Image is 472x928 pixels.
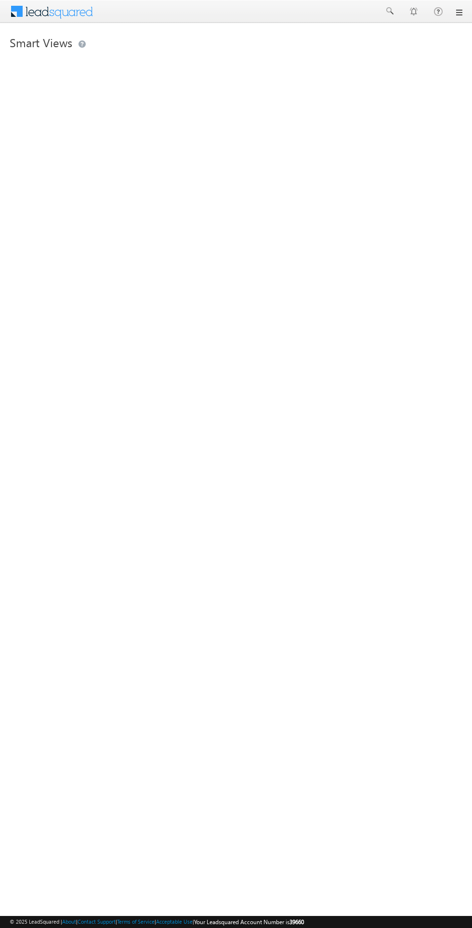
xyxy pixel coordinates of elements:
[117,918,155,925] a: Terms of Service
[289,918,304,926] span: 39660
[62,918,76,925] a: About
[10,917,304,927] span: © 2025 LeadSquared | | | | |
[156,918,193,925] a: Acceptable Use
[78,918,116,925] a: Contact Support
[194,918,304,926] span: Your Leadsquared Account Number is
[10,35,72,50] span: Smart Views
